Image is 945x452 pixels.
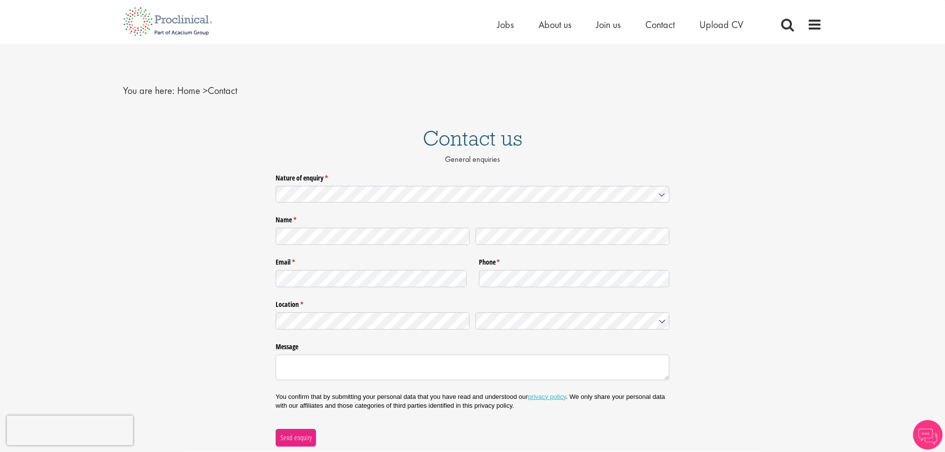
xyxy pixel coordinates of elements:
legend: Location [276,297,669,309]
span: Contact [177,84,237,97]
img: Chatbot [913,420,943,450]
span: You are here: [123,84,175,97]
label: Message [276,339,669,352]
span: Send enquiry [280,432,312,443]
input: State / Province / Region [276,312,470,330]
a: About us [538,18,571,31]
legend: Name [276,212,669,225]
a: Join us [596,18,621,31]
a: Contact [645,18,675,31]
input: Last [475,228,669,245]
label: Email [276,254,467,267]
button: Send enquiry [276,429,316,447]
label: Phone [479,254,670,267]
p: You confirm that by submitting your personal data that you have read and understood our . We only... [276,392,669,410]
iframe: reCAPTCHA [7,416,133,445]
a: Jobs [497,18,514,31]
input: First [276,228,470,245]
a: privacy policy [528,393,566,400]
span: > [203,84,208,97]
a: breadcrumb link to Home [177,84,200,97]
input: Country [475,312,669,330]
a: Upload CV [699,18,743,31]
label: Nature of enquiry [276,170,669,182]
